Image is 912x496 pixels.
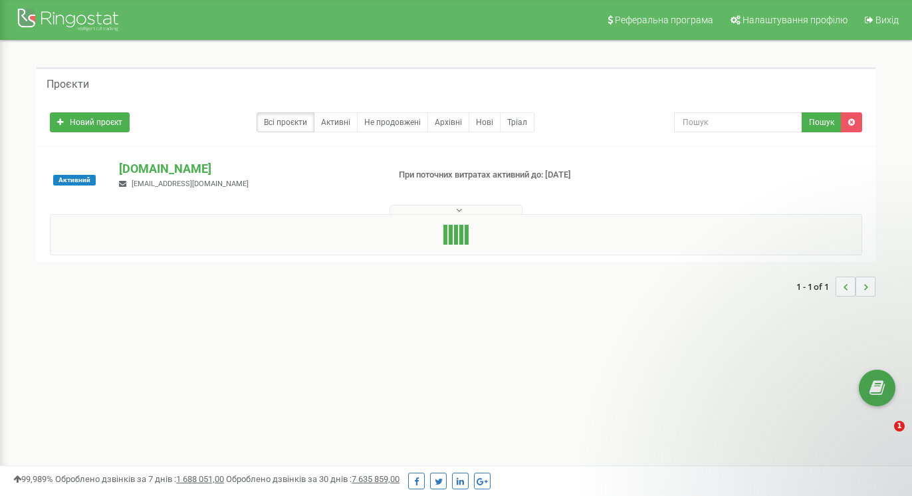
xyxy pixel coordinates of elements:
iframe: Intercom live chat [867,421,899,453]
a: Всі проєкти [257,112,314,132]
a: Тріал [500,112,534,132]
span: Активний [53,175,96,186]
span: Оброблено дзвінків за 7 днів : [55,474,224,484]
a: Нові [469,112,501,132]
u: 7 635 859,00 [352,474,399,484]
span: Налаштування профілю [742,15,848,25]
span: Оброблено дзвінків за 30 днів : [226,474,399,484]
a: Активні [314,112,358,132]
a: Новий проєкт [50,112,130,132]
p: [DOMAIN_NAME] [119,160,376,178]
input: Пошук [674,112,802,132]
p: При поточних витратах активний до: [DATE] [399,169,587,182]
span: Вихід [875,15,899,25]
h5: Проєкти [47,78,89,90]
a: Не продовжені [357,112,428,132]
button: Пошук [802,112,842,132]
a: Архівні [427,112,469,132]
span: [EMAIL_ADDRESS][DOMAIN_NAME] [132,180,249,188]
u: 1 688 051,00 [176,474,224,484]
span: Реферальна програма [615,15,713,25]
span: 99,989% [13,474,53,484]
span: 1 [894,421,905,432]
